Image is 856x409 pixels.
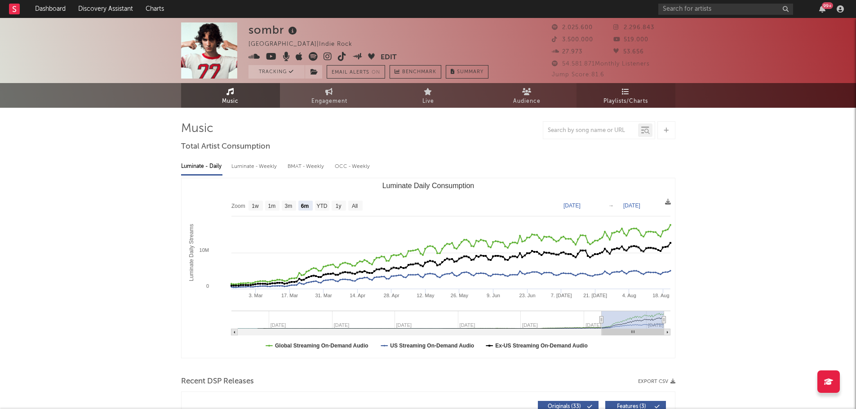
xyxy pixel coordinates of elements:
span: Total Artist Consumption [181,141,270,152]
div: OCC - Weekly [335,159,371,174]
div: sombr [248,22,299,37]
a: Music [181,83,280,108]
span: Live [422,96,434,107]
span: 53.656 [613,49,644,55]
span: 2.296.843 [613,25,654,31]
span: Jump Score: 81.6 [552,72,604,78]
text: Ex-US Streaming On-Demand Audio [495,343,588,349]
text: 9. Jun [486,293,500,298]
text: [DATE] [563,202,581,209]
div: BMAT - Weekly [288,159,326,174]
span: 2.025.600 [552,25,593,31]
a: Playlists/Charts [577,83,675,108]
text: 14. Apr [350,293,365,298]
text: 17. Mar [281,293,298,298]
span: Playlists/Charts [603,96,648,107]
text: YTD [316,203,327,209]
text: 10M [199,247,208,253]
span: Music [222,96,239,107]
text: → [608,202,614,209]
a: Audience [478,83,577,108]
button: Export CSV [638,379,675,384]
text: 0 [206,283,208,289]
text: Global Streaming On-Demand Audio [275,343,368,349]
span: Engagement [311,96,347,107]
text: 28. Apr [383,293,399,298]
text: 4. Aug [622,293,636,298]
a: Live [379,83,478,108]
text: Zoom [231,203,245,209]
text: 3m [284,203,292,209]
button: 99+ [819,5,825,13]
text: 31. Mar [315,293,332,298]
text: 21. [DATE] [583,293,607,298]
span: 54.581.871 Monthly Listeners [552,61,650,67]
text: Luminate Daily Consumption [382,182,474,189]
input: Search by song name or URL [543,127,638,134]
text: [DATE] [623,202,640,209]
div: Luminate - Weekly [231,159,279,174]
span: Audience [513,96,541,107]
text: 1m [268,203,275,209]
text: Luminate Daily Streams [188,224,194,281]
a: Engagement [280,83,379,108]
text: 6m [301,203,308,209]
a: Benchmark [390,65,441,79]
span: Recent DSP Releases [181,376,254,387]
text: 1y [335,203,341,209]
input: Search for artists [658,4,793,15]
text: 12. May [417,293,435,298]
span: 27.973 [552,49,582,55]
span: Benchmark [402,67,436,78]
text: US Streaming On-Demand Audio [390,343,474,349]
text: 7. [DATE] [550,293,572,298]
text: 23. Jun [519,293,535,298]
em: On [372,70,380,75]
svg: Luminate Daily Consumption [182,178,675,358]
button: Summary [446,65,488,79]
text: 3. Mar [248,293,263,298]
div: Luminate - Daily [181,159,222,174]
button: Tracking [248,65,305,79]
text: 18. Aug [652,293,669,298]
span: Summary [457,70,483,75]
div: [GEOGRAPHIC_DATA] | Indie Rock [248,39,363,50]
button: Email AlertsOn [327,65,385,79]
div: 99 + [822,2,833,9]
span: 519.000 [613,37,648,43]
text: All [351,203,357,209]
text: 26. May [450,293,468,298]
span: 3.500.000 [552,37,593,43]
text: 1w [252,203,259,209]
button: Edit [381,52,397,63]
